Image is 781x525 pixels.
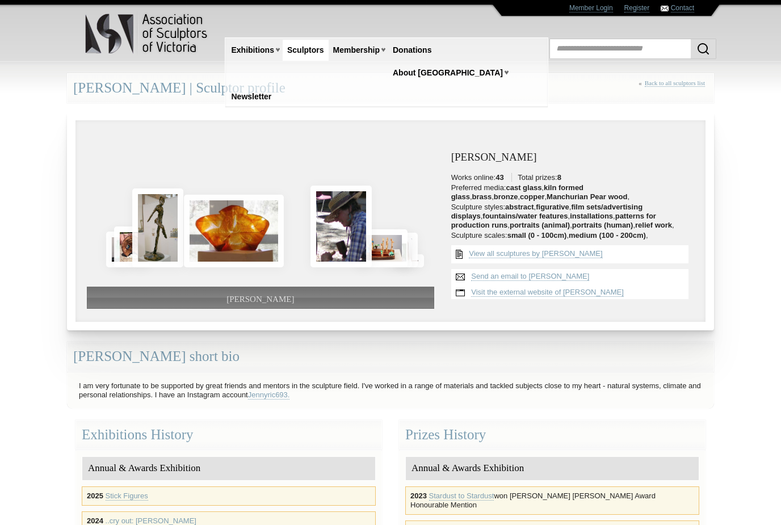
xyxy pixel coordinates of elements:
[451,285,469,301] img: Visit website
[429,492,494,501] a: Stardust to Stardust
[114,226,149,267] img: Garden Lyre
[510,221,570,229] strong: portraits (animal)
[451,231,694,240] li: Sculpture scales: , ,
[73,379,708,402] p: I am very fortunate to be supported by great friends and mentors in the sculpture field. I've wor...
[451,212,656,229] strong: patterns for production runs
[227,86,276,107] a: Newsletter
[410,492,427,500] strong: 2023
[283,40,329,61] a: Sculptors
[406,457,699,480] div: Annual & Awards Exhibition
[661,6,669,11] img: Contact ASV
[451,183,694,201] li: Preferred media: , , , , , ,
[507,231,567,240] strong: small (0 - 100cm)
[451,245,467,263] img: View all {sculptor_name} sculptures list
[310,186,372,267] img: Jenny Rickards
[451,173,694,182] li: Works online: Total prizes:
[520,192,544,201] strong: copper
[355,229,408,267] img: Stick Figures
[557,173,561,182] strong: 8
[451,203,694,230] li: Sculpture styles: , , , , , , , , ,
[405,486,699,515] div: won [PERSON_NAME] [PERSON_NAME] Award Honourable Mention
[494,192,518,201] strong: bronze
[635,221,672,229] strong: relief work
[67,342,714,372] div: [PERSON_NAME] short bio
[472,192,492,201] strong: brass
[132,188,183,267] img: No Regret
[506,183,541,192] strong: cast glass
[388,40,436,61] a: Donations
[645,79,705,87] a: Back to all sculptors list
[496,173,503,182] strong: 43
[471,272,589,281] a: Send an email to [PERSON_NAME]
[696,42,710,56] img: Search
[569,231,646,240] strong: medium (100 - 200cm)
[572,221,633,229] strong: portraits (human)
[451,269,469,285] img: Send an email to Jenny Rickards
[547,192,627,201] strong: Manchurian Pear wood
[469,249,602,258] a: View all sculptures by [PERSON_NAME]
[106,492,148,501] a: Stick Figures
[482,212,568,220] strong: fountains/water features
[184,195,284,267] img: Fravashi
[451,152,694,163] h3: [PERSON_NAME]
[399,420,706,450] div: Prizes History
[451,203,643,220] strong: film sets/advertising displays
[570,212,613,220] strong: installations
[106,232,133,267] img: In Vino Veritas
[624,4,650,12] a: Register
[536,203,569,211] strong: figurative
[671,4,694,12] a: Contact
[227,40,279,61] a: Exhibitions
[85,11,209,56] img: logo.png
[82,457,375,480] div: Annual & Awards Exhibition
[471,288,624,297] a: Visit the external website of [PERSON_NAME]
[248,390,290,400] a: Jennyric693.
[639,79,708,99] div: «
[67,73,714,103] div: [PERSON_NAME] | Sculptor profile
[87,516,103,525] strong: 2024
[87,492,103,500] strong: 2025
[505,203,534,211] strong: abstract
[451,183,583,201] strong: kiln formed glass
[75,420,382,450] div: Exhibitions History
[226,295,294,304] span: [PERSON_NAME]
[329,40,384,61] a: Membership
[569,4,613,12] a: Member Login
[388,62,507,83] a: About [GEOGRAPHIC_DATA]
